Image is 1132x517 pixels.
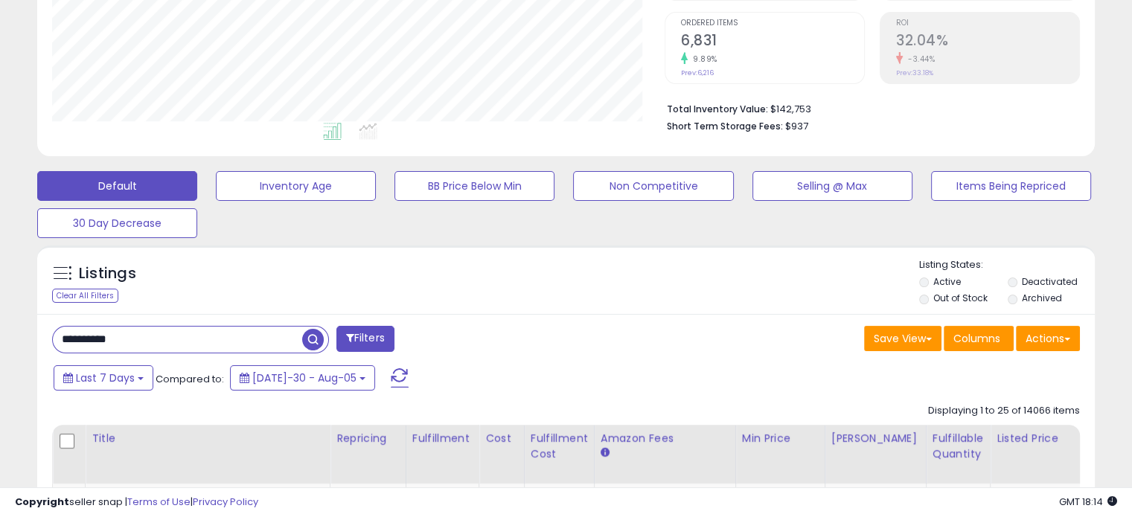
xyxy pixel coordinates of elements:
a: Privacy Policy [193,495,258,509]
button: [DATE]-30 - Aug-05 [230,365,375,391]
small: Prev: 33.18% [896,68,933,77]
button: Default [37,171,197,201]
div: [PERSON_NAME] [831,431,920,446]
small: -3.44% [903,54,935,65]
button: Inventory Age [216,171,376,201]
div: seller snap | | [15,495,258,510]
b: Total Inventory Value: [667,103,768,115]
button: BB Price Below Min [394,171,554,201]
div: Listed Price [997,431,1125,446]
div: Fulfillable Quantity [933,431,984,462]
h5: Listings [79,263,136,284]
button: Selling @ Max [752,171,912,201]
div: Amazon Fees [601,431,729,446]
button: Save View [864,326,941,351]
span: Ordered Items [681,19,864,28]
a: Terms of Use [127,495,191,509]
small: Prev: 6,216 [681,68,714,77]
li: $142,753 [667,99,1069,117]
button: Items Being Repriced [931,171,1091,201]
span: Columns [953,331,1000,346]
span: ROI [896,19,1079,28]
label: Archived [1021,292,1061,304]
div: Cost [485,431,518,446]
h2: 32.04% [896,32,1079,52]
small: Amazon Fees. [601,446,610,460]
div: Clear All Filters [52,289,118,303]
div: Repricing [336,431,400,446]
b: Short Term Storage Fees: [667,120,783,132]
button: 30 Day Decrease [37,208,197,238]
span: Compared to: [156,372,224,386]
h2: 6,831 [681,32,864,52]
div: Title [92,431,324,446]
span: [DATE]-30 - Aug-05 [252,370,356,385]
button: Actions [1016,326,1080,351]
p: Listing States: [919,258,1095,272]
small: 9.89% [688,54,717,65]
div: Fulfillment [412,431,473,446]
button: Filters [336,326,394,352]
button: Last 7 Days [54,365,153,391]
button: Columns [944,326,1014,351]
strong: Copyright [15,495,69,509]
label: Active [933,275,961,288]
span: 2025-08-13 18:14 GMT [1059,495,1117,509]
span: $937 [785,119,808,133]
label: Out of Stock [933,292,988,304]
div: Fulfillment Cost [531,431,588,462]
span: Last 7 Days [76,370,135,385]
button: Non Competitive [573,171,733,201]
label: Deactivated [1021,275,1077,288]
div: Displaying 1 to 25 of 14066 items [928,404,1080,418]
div: Min Price [742,431,819,446]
